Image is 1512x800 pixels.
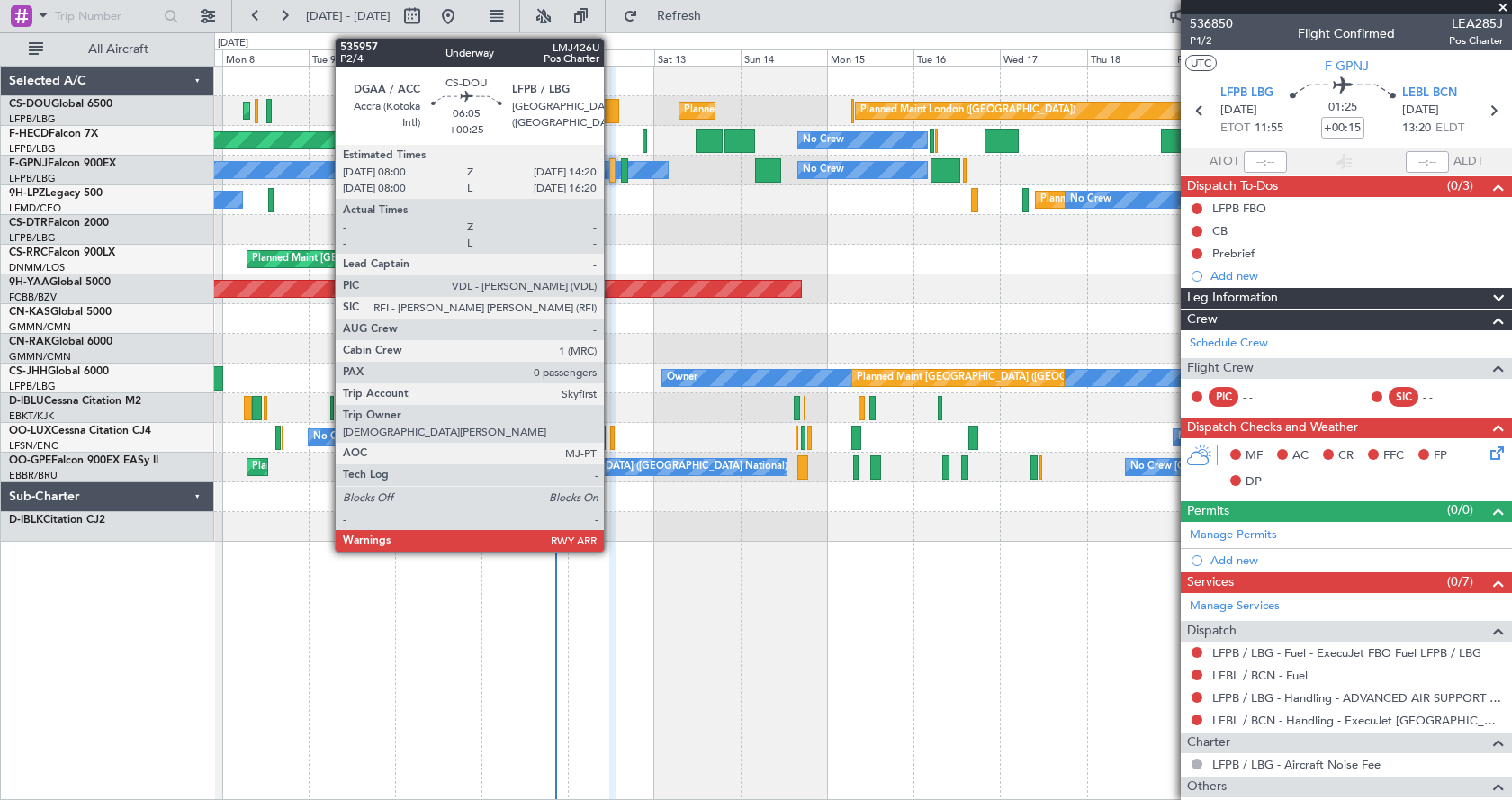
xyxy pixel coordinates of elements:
div: Tue 16 [913,49,1000,66]
a: CN-KASGlobal 5000 [9,307,112,318]
span: CS-JHH [9,366,48,377]
span: (0/3) [1447,176,1473,195]
span: Permits [1187,501,1229,522]
div: Wed 17 [1000,49,1086,66]
a: CS-JHHGlobal 6000 [9,366,109,377]
button: UTC [1185,55,1217,71]
div: LFPB FBO [1212,201,1266,216]
a: D-IBLKCitation CJ2 [9,515,105,526]
a: D-IBLUCessna Citation M2 [9,396,141,407]
span: CS-DOU [9,99,51,110]
span: Refresh [642,10,717,22]
a: EBKT/KJK [9,409,54,423]
a: FCBB/BZV [9,291,57,304]
span: 9H-YAA [9,277,49,288]
span: MF [1246,447,1263,465]
span: Others [1187,777,1227,797]
div: Fri 12 [568,49,654,66]
span: CS-RRC [9,247,48,258]
div: - - [1243,389,1283,405]
div: Thu 11 [481,49,568,66]
div: AOG Maint Sofia [454,216,532,243]
a: LFPB / LBG - Aircraft Noise Fee [1212,757,1381,772]
span: Flight Crew [1187,358,1254,379]
div: Add new [1210,268,1503,283]
span: OO-LUX [9,426,51,436]
span: ETOT [1220,120,1250,138]
span: [DATE] [1220,102,1257,120]
span: ELDT [1435,120,1464,138]
span: OO-GPE [9,455,51,466]
div: Sat 13 [654,49,741,66]
span: (0/7) [1447,572,1473,591]
span: DP [1246,473,1262,491]
div: Sun 14 [741,49,827,66]
div: Planned Maint [GEOGRAPHIC_DATA] ([GEOGRAPHIC_DATA]) [857,364,1140,391]
span: CR [1338,447,1354,465]
div: [DATE] [218,36,248,51]
div: No Crew [1070,186,1111,213]
span: 13:20 [1402,120,1431,138]
div: No Crew Nancy (Essey) [313,424,420,451]
a: DNMM/LOS [9,261,65,274]
span: Dispatch [1187,621,1237,642]
a: CS-DOUGlobal 6500 [9,99,112,110]
a: LFPB/LBG [9,112,56,126]
span: D-IBLK [9,515,43,526]
a: OO-LUXCessna Citation CJ4 [9,426,151,436]
span: Pos Charter [1449,33,1503,49]
span: F-GPNJ [9,158,48,169]
div: CB [1212,223,1228,238]
span: 9H-LPZ [9,188,45,199]
a: F-HECDFalcon 7X [9,129,98,139]
a: F-GPNJFalcon 900EX [9,158,116,169]
div: Planned Maint [GEOGRAPHIC_DATA] ([GEOGRAPHIC_DATA]) [684,97,967,124]
a: LEBL / BCN - Fuel [1212,668,1308,683]
span: LEBL BCN [1402,85,1457,103]
span: AC [1292,447,1309,465]
div: Planned Maint [GEOGRAPHIC_DATA] ([GEOGRAPHIC_DATA] National) [252,454,578,481]
span: Dispatch To-Dos [1187,176,1278,197]
div: Flight Confirmed [1298,24,1395,43]
div: Planned Maint [GEOGRAPHIC_DATA] ([GEOGRAPHIC_DATA]) [248,97,532,124]
span: CS-DTR [9,218,48,229]
div: Mon 8 [222,49,309,66]
span: Crew [1187,310,1218,330]
span: Leg Information [1187,288,1278,309]
span: CN-RAK [9,337,51,347]
a: GMMN/CMN [9,320,71,334]
span: CN-KAS [9,307,50,318]
a: OO-GPEFalcon 900EX EASy II [9,455,158,466]
a: LFMD/CEQ [9,202,61,215]
span: [DATE] - [DATE] [306,8,391,24]
span: FP [1434,447,1447,465]
span: [DATE] [1402,102,1439,120]
span: D-IBLU [9,396,44,407]
span: Services [1187,572,1234,593]
div: Wed 10 [395,49,481,66]
a: Manage Services [1190,598,1280,616]
span: 11:55 [1255,120,1283,138]
span: ATOT [1210,153,1239,171]
a: Manage Permits [1190,526,1277,544]
a: LFPB/LBG [9,231,56,245]
span: F-HECD [9,129,49,139]
a: LFPB / LBG - Handling - ADVANCED AIR SUPPORT LFPB [1212,690,1503,706]
a: CS-DTRFalcon 2000 [9,218,109,229]
a: CS-RRCFalcon 900LX [9,247,115,258]
a: CN-RAKGlobal 6000 [9,337,112,347]
span: 01:25 [1328,99,1357,117]
div: - - [1423,389,1463,405]
button: All Aircraft [20,35,195,64]
a: LFPB / LBG - Fuel - ExecuJet FBO Fuel LFPB / LBG [1212,645,1481,661]
a: LFPB/LBG [9,380,56,393]
div: No Crew [544,157,585,184]
div: Tue 9 [309,49,395,66]
span: 536850 [1190,14,1233,33]
div: Mon 15 [827,49,913,66]
span: Dispatch Checks and Weather [1187,418,1358,438]
div: Planned Maint [GEOGRAPHIC_DATA] ([GEOGRAPHIC_DATA]) [252,246,535,273]
a: Schedule Crew [1190,335,1268,353]
div: No Crew [GEOGRAPHIC_DATA] ([GEOGRAPHIC_DATA] National) [486,454,787,481]
div: SIC [1389,387,1418,407]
